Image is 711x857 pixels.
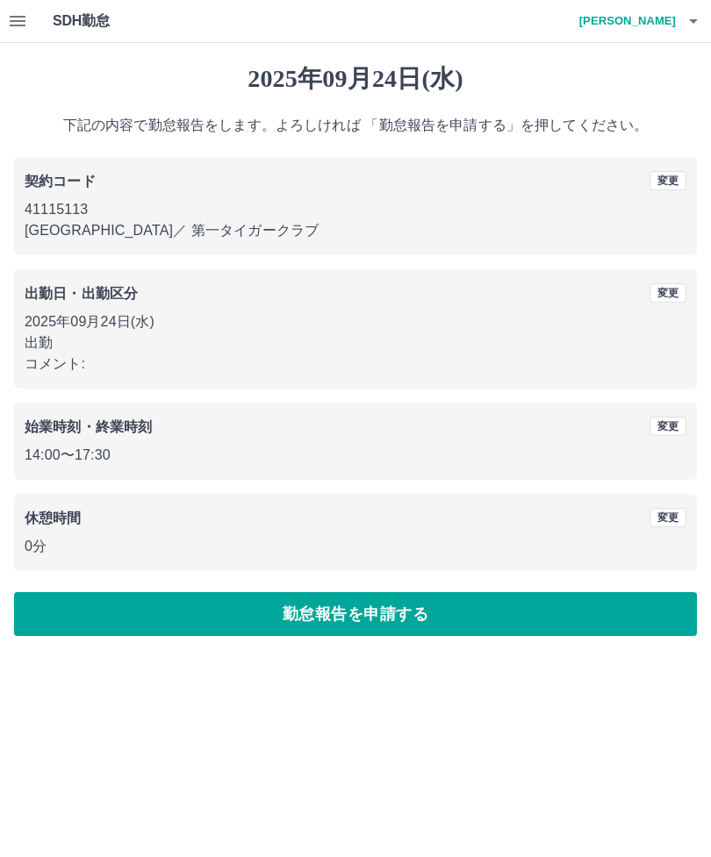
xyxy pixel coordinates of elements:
p: 41115113 [25,199,686,220]
b: 休憩時間 [25,511,82,525]
button: 変更 [650,171,686,190]
button: 変更 [650,508,686,527]
p: 下記の内容で勤怠報告をします。よろしければ 「勤怠報告を申請する」を押してください。 [14,115,697,136]
b: 出勤日・出勤区分 [25,286,138,301]
p: [GEOGRAPHIC_DATA] ／ 第一タイガークラブ [25,220,686,241]
h1: 2025年09月24日(水) [14,64,697,94]
button: 勤怠報告を申請する [14,592,697,636]
p: 0分 [25,536,686,557]
p: コメント: [25,354,686,375]
b: 始業時刻・終業時刻 [25,419,152,434]
p: 14:00 〜 17:30 [25,445,686,466]
button: 変更 [650,417,686,436]
p: 2025年09月24日(水) [25,311,686,332]
button: 変更 [650,283,686,303]
b: 契約コード [25,174,96,189]
p: 出勤 [25,332,686,354]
